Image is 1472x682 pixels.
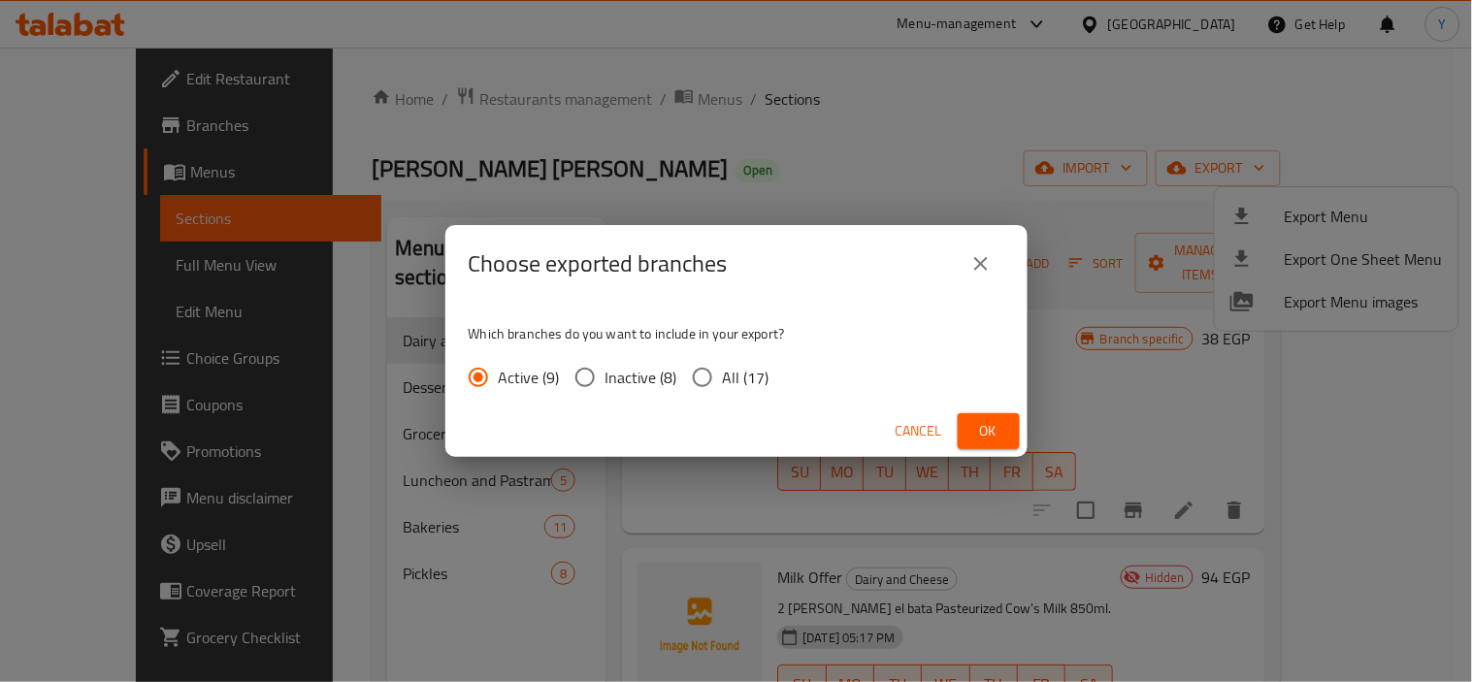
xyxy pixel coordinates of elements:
span: Cancel [896,419,942,443]
span: Active (9) [499,366,560,389]
span: Inactive (8) [605,366,677,389]
span: All (17) [723,366,769,389]
p: Which branches do you want to include in your export? [469,324,1004,343]
button: close [958,241,1004,287]
span: Ok [973,419,1004,443]
button: Cancel [888,413,950,449]
h2: Choose exported branches [469,248,728,279]
button: Ok [958,413,1020,449]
